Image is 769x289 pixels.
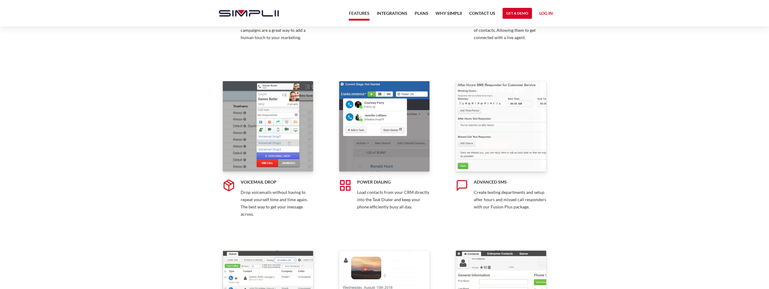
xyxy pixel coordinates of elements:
[474,179,547,185] h5: Advanced SMS
[241,19,313,41] p: Personalized SMS messaging campaigns are a great way to add a human touch to your marketing.
[357,189,430,211] p: Load contacts from your CRM directly into the Task Dialer and keep your phone efficiently busy al...
[222,81,313,225] a: Voicemail DropDrop voicemails without having to repeat yourself time and time again. The best way...
[349,10,369,21] a: Features
[469,10,495,21] a: Contact US
[539,10,553,19] a: Log in
[436,10,462,21] a: Why Simplii
[415,10,428,21] a: Plans
[241,179,313,185] h5: Voicemail Drop
[456,81,547,225] a: Advanced SMSCreate texting departments and setup after hours and missed call responders with our ...
[474,19,547,41] p: Use our automated system to call a list of contacts. Allowing them to get connected with a live a...
[357,179,430,185] h5: Power Dialing
[241,189,313,218] p: Drop voicemails without having to repeat yourself time and time again. The best way to get your m...
[339,81,430,225] a: Power DialingLoad contacts from your CRM directly into the Task Dialer and keep your phone effici...
[474,189,547,211] p: Create texting departments and setup after hours and missed call responders with our Fusion Plus ...
[377,10,407,21] a: Integrations
[503,8,532,19] a: Get a Demo
[219,10,279,17] img: Simplii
